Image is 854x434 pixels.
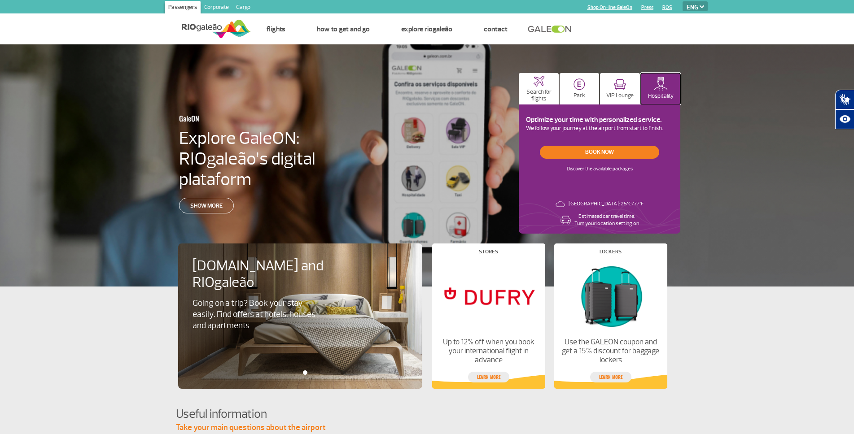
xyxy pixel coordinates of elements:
a: Learn more [590,372,631,382]
h4: [DOMAIN_NAME] and RIOgaleão [193,258,335,291]
img: hospitalityActive.svg [654,77,668,91]
a: Contact [484,25,508,34]
h4: Lockers [600,249,622,254]
button: Abrir recursos assistivos. [835,109,854,129]
a: RQS [662,4,672,10]
a: Cargo [232,1,254,15]
p: [GEOGRAPHIC_DATA]: 25°C/77°F [569,200,644,208]
p: Use the GALEON coupon and get a 15% discount for baggage lockers [561,338,659,365]
button: Abrir tradutor de língua de sinais. [835,90,854,109]
a: Shop On-line GaleOn [587,4,632,10]
p: We follow your journey at the airport from start to finish. [526,124,673,133]
p: Up to 12% off when you book your international flight in advance [439,338,537,365]
button: Hospitality [641,73,681,104]
img: Lockers [561,261,659,330]
h3: Optimize your time with personalized service. [526,116,673,124]
h4: Stores [479,249,498,254]
a: Corporate [201,1,232,15]
p: Park [574,92,585,99]
a: How to get and go [317,25,370,34]
p: VIP Lounge [606,92,634,99]
a: Learn more [468,372,509,382]
h4: Useful information [176,406,679,422]
a: Press [641,4,653,10]
img: airplaneHome.svg [534,76,544,87]
button: VIP Lounge [600,73,640,104]
button: Search for flights [519,73,559,104]
img: carParkingHome.svg [574,78,585,90]
p: Discover the available packages [567,159,633,173]
h4: Explore GaleON: RIOgaleão’s digital plataform [179,128,373,190]
div: Plugin de acessibilidade da Hand Talk. [835,90,854,129]
img: vipRoom.svg [614,79,626,90]
a: Passengers [165,1,201,15]
p: Take your main questions about the airport [176,422,679,433]
h3: GaleON [179,109,329,128]
a: Flights [267,25,285,34]
p: Search for flights [523,89,554,102]
a: Book now [540,146,659,159]
p: Estimated car travel time: Turn your location setting on [574,213,639,227]
img: Stores [439,261,537,330]
a: [DOMAIN_NAME] and RIOgaleãoGoing on a trip? Book your stay easily. Find offers at hotels, houses ... [193,258,408,331]
button: Park [560,73,600,104]
a: Explore RIOgaleão [401,25,452,34]
p: Hospitality [648,93,674,100]
a: Show more [179,198,234,213]
p: Going on a trip? Book your stay easily. Find offers at hotels, houses and apartments [193,298,320,331]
